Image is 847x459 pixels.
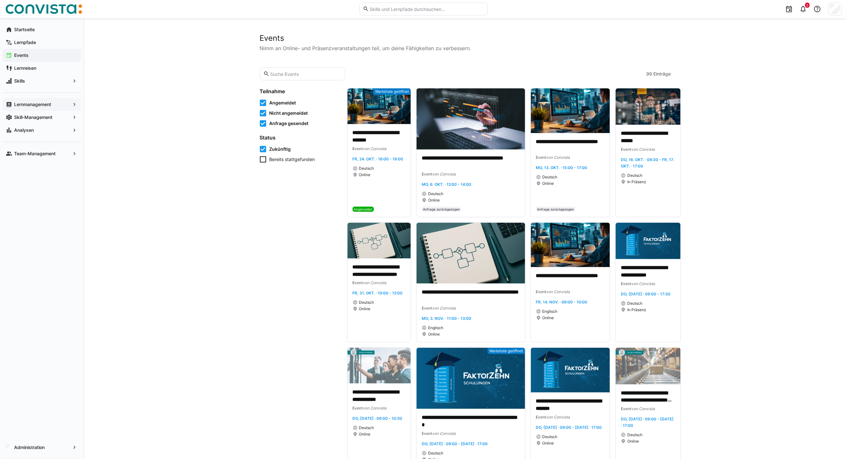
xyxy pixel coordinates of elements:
span: Deutsch [543,175,558,180]
img: image [616,223,681,259]
span: von Convista [432,306,456,310]
span: Deutsch [359,300,374,305]
img: image [348,223,411,258]
span: Event [353,146,363,151]
span: Online [428,198,440,203]
span: Deutsch [543,434,558,439]
span: Do, [DATE] · 09:00 - [DATE] · 17:00 [536,425,602,430]
p: Nimm an Online- und Präsenzveranstaltungen teil, um deine Fähigkeiten zu verbessern. [260,44,671,52]
span: Anfrage gesendet [269,120,309,127]
span: von Convista [546,415,570,419]
span: Online [428,332,440,337]
h4: Status [260,134,340,141]
span: Event [621,406,631,411]
span: Fr, 24. Okt. · 16:00 - 18:00 [353,157,403,161]
span: Angemeldet [354,207,373,211]
span: Fr, 31. Okt. · 10:00 - 12:00 [353,291,403,295]
h2: Events [260,33,671,43]
span: Event [353,280,363,285]
span: von Convista [631,281,655,286]
span: Deutsch [428,191,443,196]
span: Online [359,306,371,311]
span: Englisch [543,309,558,314]
span: Do, [DATE] · 09:00 - [DATE] · 17:00 [422,441,488,446]
span: Anfrage zurückgezogen [537,207,574,211]
span: von Convista [363,406,387,410]
span: Angemeldet [269,100,296,106]
span: Deutsch [627,432,642,437]
span: Online [359,172,371,177]
span: von Convista [546,289,570,294]
span: von Convista [631,147,655,152]
span: Do, [DATE] · 09:00 - 10:30 [353,416,402,421]
span: In Präsenz [627,307,646,312]
span: Fr, 14. Nov. · 08:00 - 10:00 [536,300,587,304]
h4: Teilnahme [260,88,340,94]
img: image [348,348,411,383]
span: von Convista [631,406,655,411]
span: Nicht angemeldet [269,110,308,116]
span: von Convista [363,146,387,151]
span: Zukünftig [269,146,291,152]
span: Mo, 13. Okt. · 15:00 - 17:00 [536,165,587,170]
input: Skills und Lernpfade durchsuchen… [369,6,484,12]
span: Event [422,431,432,436]
img: image [531,348,610,392]
span: Deutsch [428,451,443,456]
span: Event [536,155,546,160]
input: Suche Events [269,71,342,77]
span: Deutsch [359,425,374,430]
span: 99 [647,71,652,77]
span: Deutsch [627,173,642,178]
span: von Convista [432,431,456,436]
span: von Convista [432,172,456,176]
span: Warteliste geöffnet [490,348,523,354]
span: Deutsch [627,301,642,306]
span: Mo, 3. Nov. · 11:00 - 13:00 [422,316,471,321]
img: image [616,348,681,384]
img: image [417,88,525,149]
span: Online [359,432,371,437]
span: Englisch [428,325,443,330]
span: Event [536,289,546,294]
span: von Convista [546,155,570,160]
span: Online [543,441,554,446]
span: Online [543,315,554,320]
span: Event [621,281,631,286]
span: Online [543,181,554,186]
img: image [616,88,681,125]
span: Event [536,415,546,419]
span: Einträge [654,71,671,77]
img: image [348,88,411,124]
span: Event [422,306,432,310]
span: Online [627,439,639,444]
span: Mo, 6. Okt. · 12:00 - 14:00 [422,182,471,187]
span: Event [422,172,432,176]
span: von Convista [363,280,387,285]
span: Bereits stattgefunden [269,156,315,163]
span: Do, [DATE] · 09:00 - 17:30 [621,292,670,296]
span: In Präsenz [627,179,646,184]
img: image [531,88,610,133]
img: image [417,348,525,409]
span: 2 [807,3,808,7]
span: Do, [DATE] · 09:00 - [DATE] · 17:00 [621,417,674,428]
span: Anfrage zurückgezogen [423,207,460,211]
span: Event [621,147,631,152]
span: Do, 16. Okt. · 09:30 - Fr, 17. Okt. · 17:00 [621,157,674,168]
span: Warteliste geöffnet [375,89,409,94]
span: Deutsch [359,166,374,171]
img: image [531,223,610,267]
span: Event [353,406,363,410]
img: image [417,223,525,284]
